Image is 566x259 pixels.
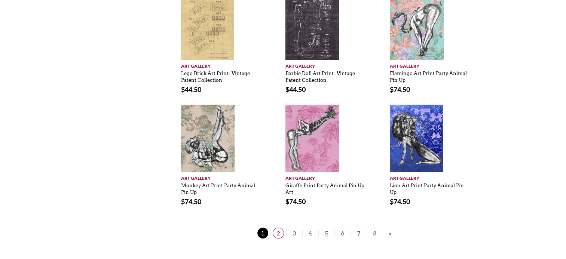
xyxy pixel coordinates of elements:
[181,85,185,93] span: $
[390,197,394,206] span: $
[334,230,351,237] a: 6
[390,85,394,93] span: $
[351,230,367,237] a: 7
[286,230,302,237] a: 3
[390,172,471,182] a: Art Gallery
[289,228,300,238] span: 3
[353,228,364,238] span: 7
[390,179,464,195] a: Lion Art Print Party Animal Pin Up
[285,197,306,206] bdi: 74.50
[273,228,284,238] span: 2
[302,230,318,237] a: 4
[321,228,332,238] span: 5
[285,179,364,195] a: Giraffe Print Party Animal Pin Up Art
[181,60,262,70] a: Art Gallery
[181,197,185,206] span: $
[285,85,306,93] bdi: 44.50
[181,172,262,182] a: Art Gallery
[390,85,410,93] bdi: 74.50
[367,230,383,237] a: 8
[386,229,393,238] a: »
[181,85,201,93] bdi: 44.50
[181,197,201,206] bdi: 74.50
[285,67,355,83] a: Barbie Doll Art Print- Vintage Patent Collection
[390,60,471,70] a: Art Gallery
[285,85,289,93] span: $
[369,228,380,238] span: 8
[181,179,255,195] a: Monkey Art Print Party Animal Pin Up
[181,67,250,83] a: Lego Brick Art Print- Vintage Patent Collection
[285,197,289,206] span: $
[305,228,316,238] span: 4
[257,228,268,238] span: 1
[337,228,348,238] span: 6
[270,230,286,237] a: 2
[285,60,367,70] a: Art Gallery
[285,172,367,182] a: Art Gallery
[390,67,467,83] a: Flamingo Art Print Party Animal Pin Up
[390,197,410,206] bdi: 74.50
[318,230,334,237] a: 5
